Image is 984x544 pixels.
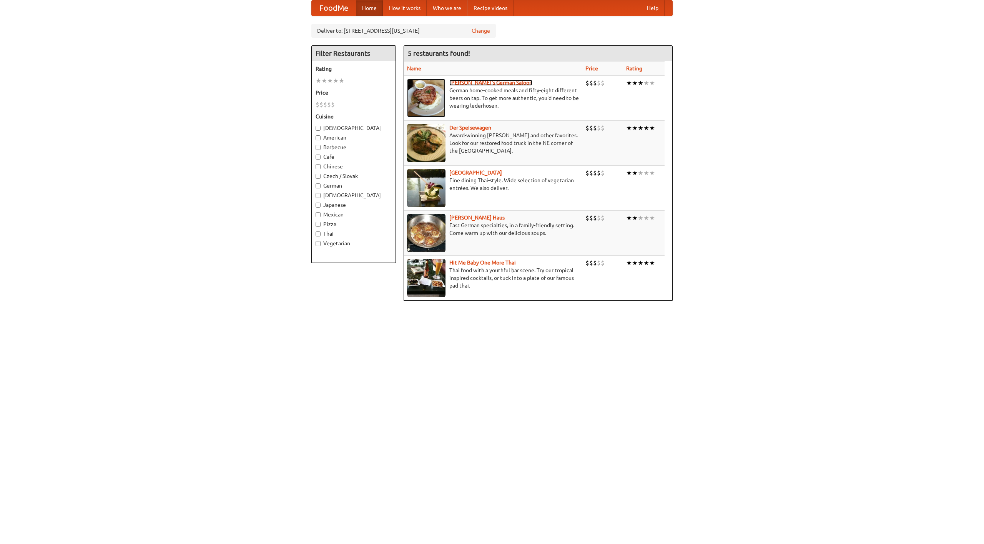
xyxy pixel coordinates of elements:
li: $ [331,100,335,109]
a: FoodMe [312,0,356,16]
li: $ [585,259,589,267]
li: $ [585,214,589,222]
input: American [316,135,321,140]
li: $ [601,124,605,132]
li: ★ [643,124,649,132]
li: $ [601,259,605,267]
li: $ [601,169,605,177]
li: $ [585,124,589,132]
label: German [316,182,392,190]
input: Vegetarian [316,241,321,246]
li: ★ [643,214,649,222]
li: ★ [638,259,643,267]
div: Deliver to: [STREET_ADDRESS][US_STATE] [311,24,496,38]
li: ★ [638,214,643,222]
label: [DEMOGRAPHIC_DATA] [316,191,392,199]
label: Barbecue [316,143,392,151]
li: $ [593,79,597,87]
a: [PERSON_NAME]'s German Saloon [449,80,532,86]
label: Cafe [316,153,392,161]
a: Hit Me Baby One More Thai [449,260,516,266]
li: ★ [626,169,632,177]
a: Rating [626,65,642,72]
li: ★ [649,124,655,132]
input: Barbecue [316,145,321,150]
p: Award-winning [PERSON_NAME] and other favorites. Look for our restored food truck in the NE corne... [407,131,579,155]
li: $ [327,100,331,109]
li: ★ [649,214,655,222]
input: Chinese [316,164,321,169]
a: Price [585,65,598,72]
li: ★ [626,214,632,222]
a: Who we are [427,0,467,16]
li: ★ [643,169,649,177]
input: Mexican [316,212,321,217]
label: Pizza [316,220,392,228]
li: $ [593,259,597,267]
li: ★ [632,124,638,132]
input: [DEMOGRAPHIC_DATA] [316,193,321,198]
li: $ [319,100,323,109]
li: $ [593,124,597,132]
li: $ [316,100,319,109]
li: $ [323,100,327,109]
li: $ [597,214,601,222]
li: ★ [649,79,655,87]
a: Name [407,65,421,72]
a: Recipe videos [467,0,514,16]
li: $ [593,169,597,177]
li: ★ [643,259,649,267]
li: $ [589,124,593,132]
li: $ [585,169,589,177]
p: German home-cooked meals and fifty-eight different beers on tap. To get more authentic, you'd nee... [407,87,579,110]
a: How it works [383,0,427,16]
li: $ [601,79,605,87]
a: [GEOGRAPHIC_DATA] [449,170,502,176]
input: Cafe [316,155,321,160]
label: Mexican [316,211,392,218]
li: ★ [321,77,327,85]
li: ★ [638,79,643,87]
h5: Price [316,89,392,96]
a: Help [641,0,665,16]
a: Change [472,27,490,35]
li: ★ [638,124,643,132]
li: $ [589,169,593,177]
li: $ [593,214,597,222]
label: Czech / Slovak [316,172,392,180]
input: Japanese [316,203,321,208]
input: Pizza [316,222,321,227]
li: $ [597,169,601,177]
label: Chinese [316,163,392,170]
li: ★ [316,77,321,85]
h5: Rating [316,65,392,73]
li: $ [589,214,593,222]
li: $ [589,259,593,267]
li: ★ [638,169,643,177]
label: Vegetarian [316,240,392,247]
li: ★ [649,169,655,177]
h4: Filter Restaurants [312,46,396,61]
li: ★ [643,79,649,87]
label: Thai [316,230,392,238]
ng-pluralize: 5 restaurants found! [408,50,470,57]
li: ★ [649,259,655,267]
p: East German specialties, in a family-friendly setting. Come warm up with our delicious soups. [407,221,579,237]
li: ★ [339,77,344,85]
label: Japanese [316,201,392,209]
li: ★ [632,259,638,267]
li: ★ [626,124,632,132]
input: Czech / Slovak [316,174,321,179]
input: Thai [316,231,321,236]
li: ★ [333,77,339,85]
a: [PERSON_NAME] Haus [449,215,505,221]
p: Thai food with a youthful bar scene. Try our tropical inspired cocktails, or tuck into a plate of... [407,266,579,289]
li: $ [585,79,589,87]
img: esthers.jpg [407,79,445,117]
input: German [316,183,321,188]
li: ★ [626,259,632,267]
a: Der Speisewagen [449,125,491,131]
